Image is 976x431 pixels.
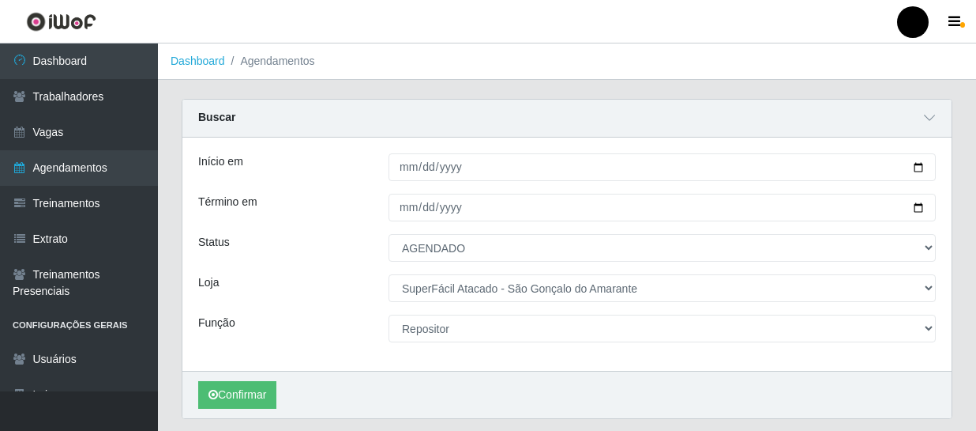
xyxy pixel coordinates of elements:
li: Agendamentos [225,53,315,70]
label: Término em [198,194,257,210]
nav: breadcrumb [158,43,976,80]
button: Confirmar [198,381,276,409]
label: Status [198,234,230,251]
strong: Buscar [198,111,235,123]
label: Função [198,315,235,331]
input: 00/00/0000 [389,194,936,221]
img: CoreUI Logo [26,12,96,32]
a: Dashboard [171,55,225,67]
label: Loja [198,274,219,291]
input: 00/00/0000 [389,153,936,181]
label: Início em [198,153,243,170]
